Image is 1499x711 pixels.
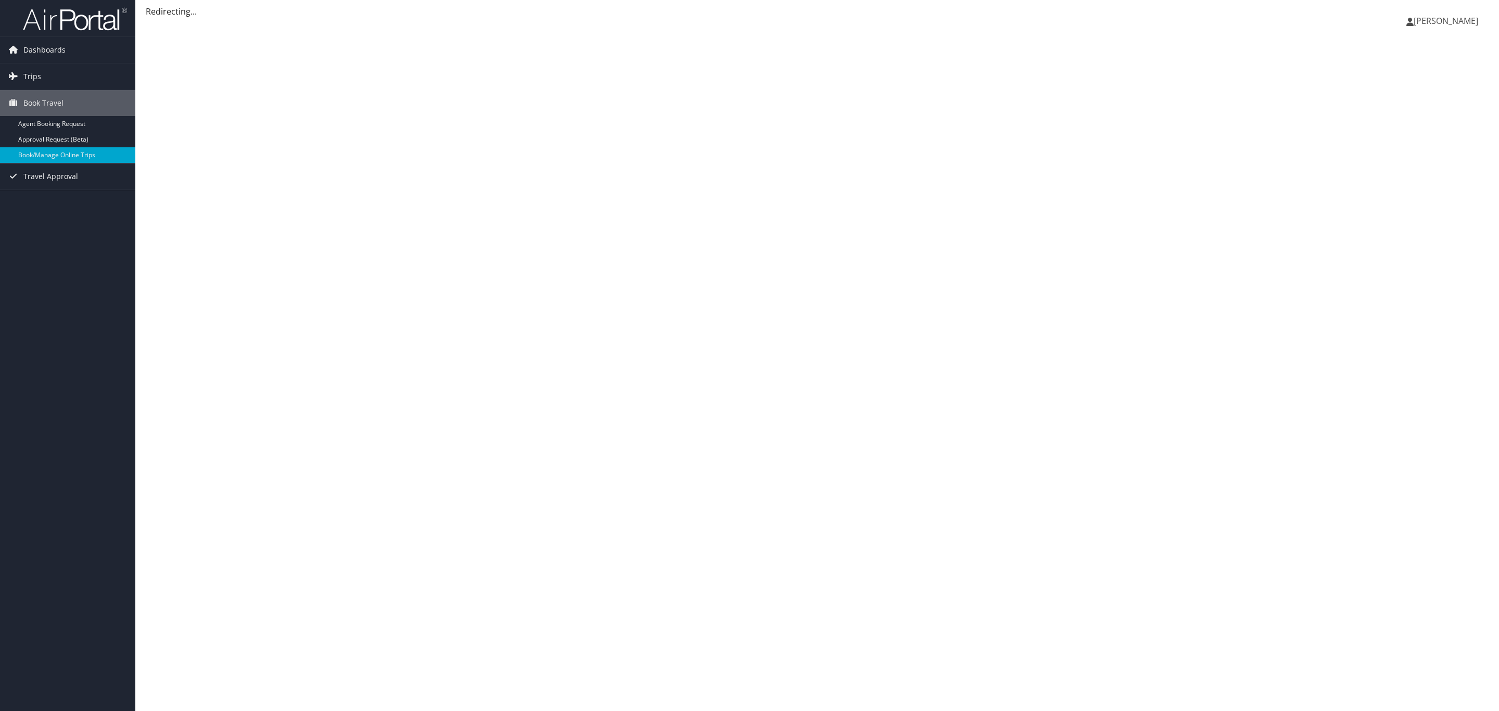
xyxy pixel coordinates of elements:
[23,90,63,116] span: Book Travel
[1406,5,1489,36] a: [PERSON_NAME]
[23,163,78,189] span: Travel Approval
[23,64,41,90] span: Trips
[23,37,66,63] span: Dashboards
[1414,15,1478,27] span: [PERSON_NAME]
[146,5,1489,18] div: Redirecting...
[23,7,127,31] img: airportal-logo.png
